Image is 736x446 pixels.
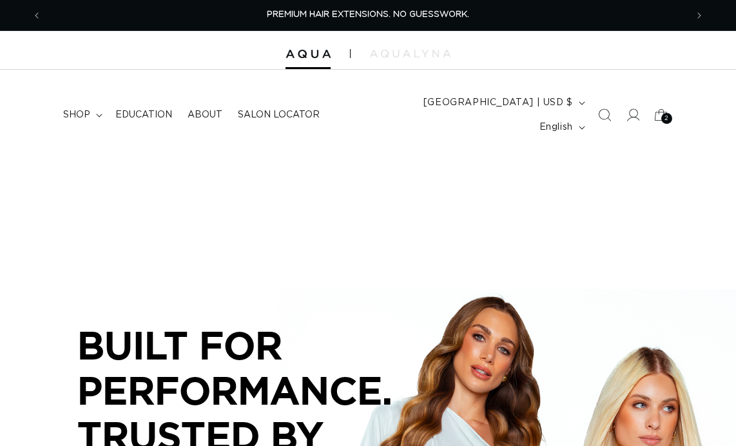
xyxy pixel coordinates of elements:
a: Education [108,101,180,128]
summary: Search [590,101,619,129]
span: English [539,121,573,134]
img: aqualyna.com [370,50,450,57]
span: shop [63,109,90,121]
button: [GEOGRAPHIC_DATA] | USD $ [416,90,590,115]
button: Previous announcement [23,3,51,28]
button: English [532,115,590,139]
a: Salon Locator [230,101,327,128]
span: [GEOGRAPHIC_DATA] | USD $ [423,96,573,110]
img: Aqua Hair Extensions [286,50,331,59]
span: About [188,109,222,121]
button: Next announcement [685,3,713,28]
span: 2 [664,113,669,124]
span: PREMIUM HAIR EXTENSIONS. NO GUESSWORK. [267,10,469,19]
span: Salon Locator [238,109,320,121]
a: About [180,101,230,128]
span: Education [115,109,172,121]
summary: shop [55,101,108,128]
